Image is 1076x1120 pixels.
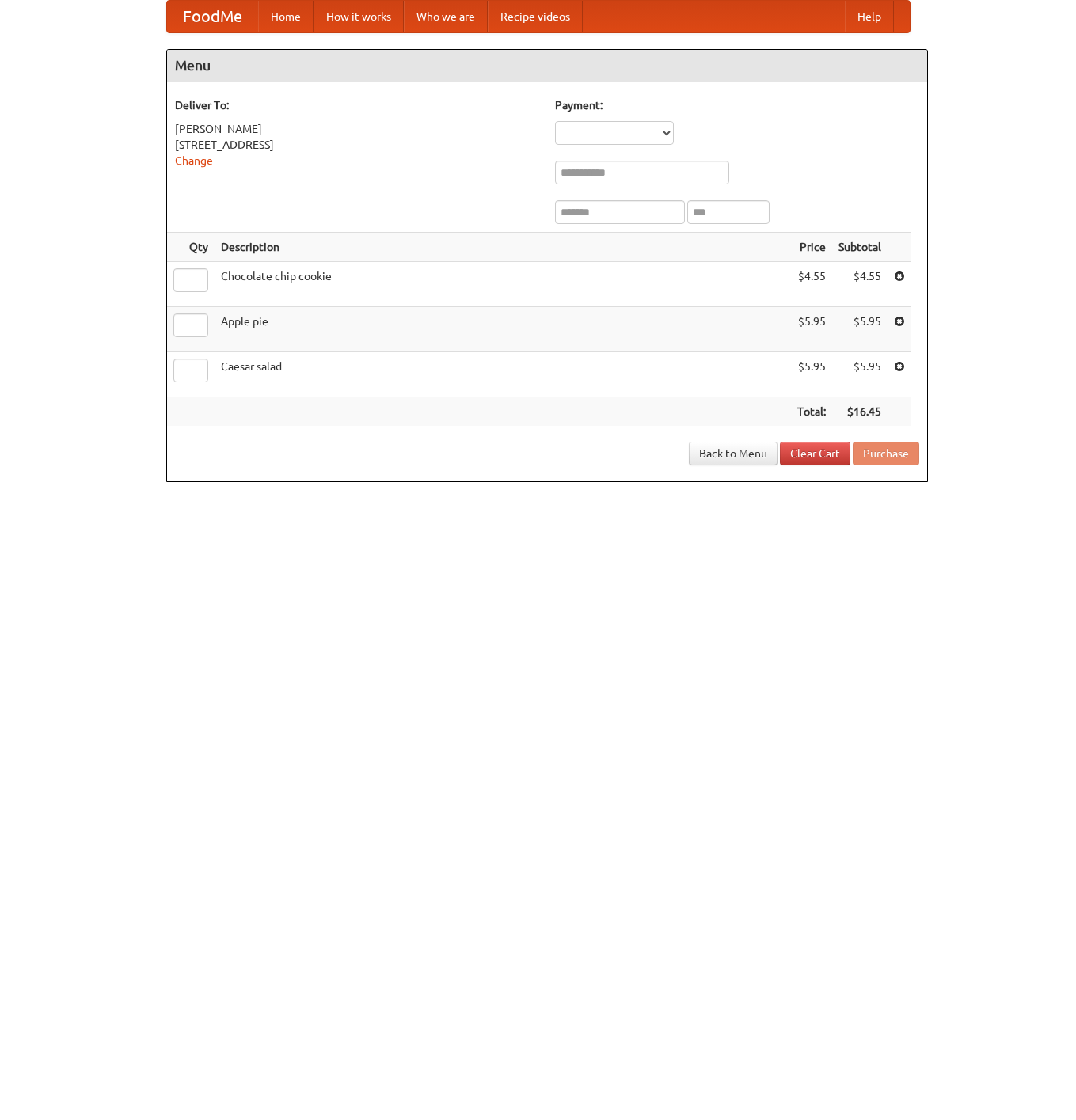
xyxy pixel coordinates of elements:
[258,1,314,32] a: Home
[175,137,539,153] div: [STREET_ADDRESS]
[791,233,832,262] th: Price
[488,1,583,32] a: Recipe videos
[832,233,888,262] th: Subtotal
[832,397,888,427] th: $16.45
[215,352,791,397] td: Caesar salad
[167,1,258,32] a: FoodMe
[175,154,213,167] a: Change
[845,1,894,32] a: Help
[167,233,215,262] th: Qty
[175,121,539,137] div: [PERSON_NAME]
[215,307,791,352] td: Apple pie
[314,1,404,32] a: How it works
[791,397,832,427] th: Total:
[791,307,832,352] td: $5.95
[832,262,888,307] td: $4.55
[791,352,832,397] td: $5.95
[853,442,919,465] button: Purchase
[791,262,832,307] td: $4.55
[215,262,791,307] td: Chocolate chip cookie
[404,1,488,32] a: Who we are
[555,97,919,113] h5: Payment:
[175,97,539,113] h5: Deliver To:
[167,50,927,82] h4: Menu
[215,233,791,262] th: Description
[832,307,888,352] td: $5.95
[780,442,850,465] a: Clear Cart
[689,442,778,465] a: Back to Menu
[832,352,888,397] td: $5.95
